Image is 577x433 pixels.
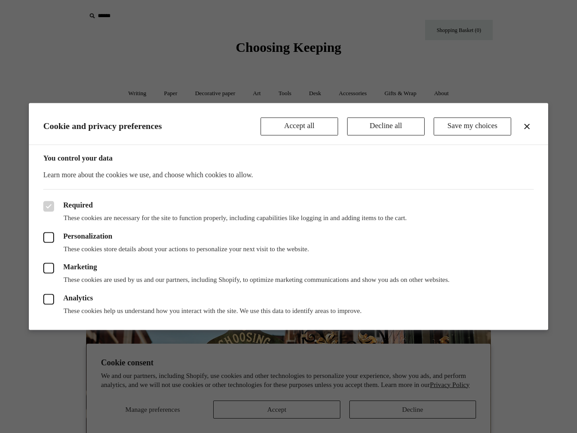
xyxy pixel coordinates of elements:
button: Accept all [261,117,338,135]
button: Decline all [347,117,425,135]
label: Personalization [43,232,534,243]
label: Analytics [43,294,534,304]
p: Learn more about the cookies we use, and choose which cookies to allow. [43,170,534,180]
button: Save my choices [434,117,511,135]
button: Close dialog [522,121,532,132]
p: These cookies are used by us and our partners, including Shopify, to optimize marketing communica... [43,276,534,285]
p: These cookies help us understand how you interact with the site. We use this data to identify are... [43,307,534,316]
h3: You control your data [43,154,534,163]
h2: Cookie and privacy preferences [43,121,261,132]
p: These cookies store details about your actions to personalize your next visit to the website. [43,245,534,254]
label: Required [43,201,534,212]
p: These cookies are necessary for the site to function properly, including capabilities like loggin... [43,214,534,223]
label: Marketing [43,263,534,274]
